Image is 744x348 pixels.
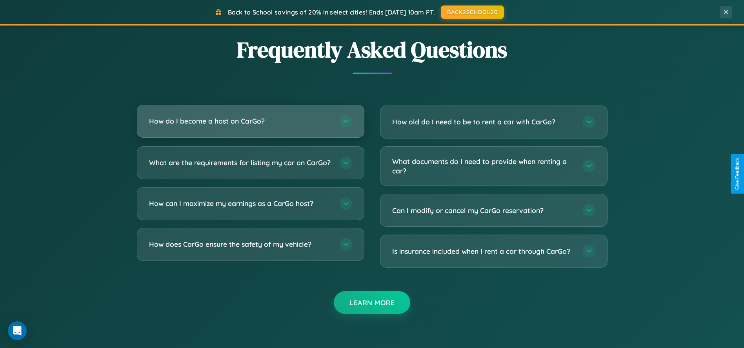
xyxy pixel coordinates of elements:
[735,158,740,190] div: Give Feedback
[441,5,504,19] button: BACK2SCHOOL20
[149,199,332,208] h3: How can I maximize my earnings as a CarGo host?
[149,116,332,126] h3: How do I become a host on CarGo?
[392,206,575,215] h3: Can I modify or cancel my CarGo reservation?
[392,117,575,127] h3: How old do I need to be to rent a car with CarGo?
[334,291,410,314] button: Learn More
[392,246,575,256] h3: Is insurance included when I rent a car through CarGo?
[228,8,435,16] span: Back to School savings of 20% in select cities! Ends [DATE] 10am PT.
[149,239,332,249] h3: How does CarGo ensure the safety of my vehicle?
[392,157,575,176] h3: What documents do I need to provide when renting a car?
[8,321,27,340] div: Open Intercom Messenger
[149,158,332,168] h3: What are the requirements for listing my car on CarGo?
[137,35,608,65] h2: Frequently Asked Questions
